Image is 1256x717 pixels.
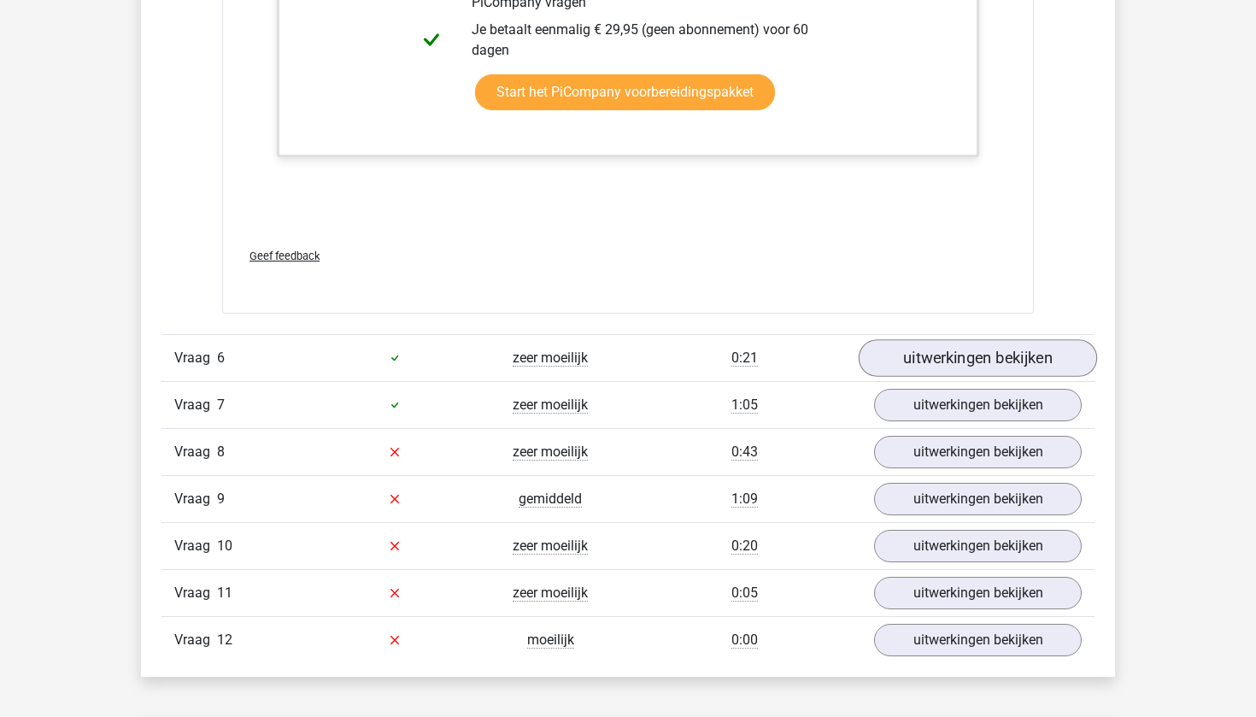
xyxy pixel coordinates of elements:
span: moeilijk [527,632,574,649]
span: 9 [217,491,225,507]
span: 0:20 [731,538,758,555]
span: Geef feedback [249,250,320,262]
span: zeer moeilijk [513,444,588,461]
span: 0:43 [731,444,758,461]
span: Vraag [174,489,217,509]
a: uitwerkingen bekijken [874,577,1082,609]
span: Vraag [174,536,217,556]
span: Vraag [174,583,217,603]
span: 10 [217,538,232,554]
span: Vraag [174,630,217,650]
a: uitwerkingen bekijken [874,624,1082,656]
span: zeer moeilijk [513,585,588,602]
span: 0:21 [731,350,758,367]
span: 8 [217,444,225,460]
a: uitwerkingen bekijken [874,436,1082,468]
span: 0:05 [731,585,758,602]
span: Vraag [174,442,217,462]
span: 7 [217,397,225,413]
a: uitwerkingen bekijken [874,483,1082,515]
span: gemiddeld [519,491,582,508]
span: Vraag [174,395,217,415]
a: uitwerkingen bekijken [874,389,1082,421]
span: 12 [217,632,232,648]
span: Vraag [174,348,217,368]
span: 1:05 [731,397,758,414]
a: uitwerkingen bekijken [859,339,1097,377]
span: 11 [217,585,232,601]
span: zeer moeilijk [513,538,588,555]
span: zeer moeilijk [513,397,588,414]
span: 1:09 [731,491,758,508]
span: 0:00 [731,632,758,649]
a: uitwerkingen bekijken [874,530,1082,562]
span: 6 [217,350,225,366]
span: zeer moeilijk [513,350,588,367]
a: Start het PiCompany voorbereidingspakket [475,74,775,110]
